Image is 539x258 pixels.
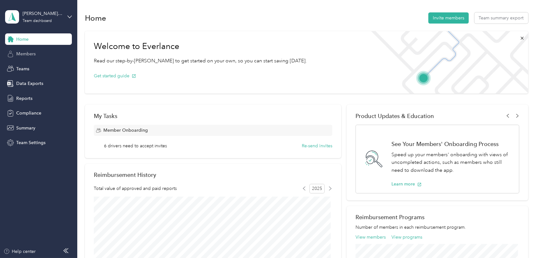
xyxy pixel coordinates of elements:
span: Summary [16,125,35,131]
button: Re-send invites [302,143,332,149]
h2: Reimbursement History [94,171,156,178]
div: Team dashboard [23,19,52,23]
iframe: Everlance-gr Chat Button Frame [503,222,539,258]
span: Members [16,51,36,57]
span: Data Exports [16,80,43,87]
img: Welcome to everlance [365,31,528,94]
span: Total value of approved and paid reports [94,185,177,192]
p: Speed up your members' onboarding with views of uncompleted actions, such as members who still ne... [391,151,512,174]
button: View programs [391,234,422,241]
span: Compliance [16,110,41,116]
span: 6 drivers need to accept invites [104,143,167,149]
button: Invite members [428,12,469,24]
span: 2025 [309,184,325,193]
span: Teams [16,66,29,72]
span: Team Settings [16,139,45,146]
button: Learn more [391,181,422,187]
div: My Tasks [94,113,332,119]
p: Read our step-by-[PERSON_NAME] to get started on your own, so you can start saving [DATE]. [94,57,307,65]
h1: Home [85,15,106,21]
span: Reports [16,95,32,102]
h2: Reimbursement Programs [356,214,519,220]
span: Member Onboarding [103,127,148,134]
h1: Welcome to Everlance [94,41,307,52]
button: View members [356,234,386,241]
span: Home [16,36,29,43]
button: Get started guide [94,73,136,79]
h1: See Your Members' Onboarding Process [391,141,512,147]
span: Product Updates & Education [356,113,434,119]
div: [PERSON_NAME] team [23,10,62,17]
p: Number of members in each reimbursement program. [356,224,519,231]
button: Team summary export [474,12,528,24]
button: Help center [3,248,36,255]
